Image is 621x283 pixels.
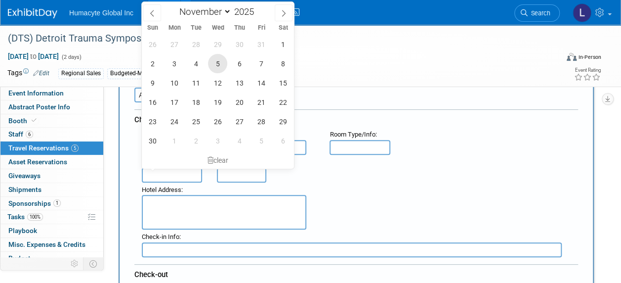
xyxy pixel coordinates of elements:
[0,100,103,114] a: Abstract Poster Info
[251,35,271,54] span: October 31, 2025
[134,115,164,124] span: Check-in
[251,93,271,112] span: November 21, 2025
[26,131,33,138] span: 6
[207,25,229,31] span: Wed
[573,3,591,22] img: Linda Hamilton
[229,25,250,31] span: Thu
[208,73,227,93] span: November 12, 2025
[8,158,67,166] span: Asset Reservations
[8,240,85,248] span: Misc. Expenses & Credits
[230,93,249,112] span: November 20, 2025
[29,52,38,60] span: to
[0,252,103,265] a: Budget
[186,73,206,93] span: November 11, 2025
[0,224,103,237] a: Playbook
[251,131,271,150] span: December 5, 2025
[251,54,271,73] span: November 7, 2025
[273,35,292,54] span: November 1, 2025
[142,233,179,240] span: Check-in Info
[7,213,43,221] span: Tasks
[208,35,227,54] span: October 29, 2025
[273,73,292,93] span: November 15, 2025
[58,68,104,79] div: Regional Sales
[142,25,164,31] span: Sun
[164,25,185,31] span: Mon
[186,35,206,54] span: October 28, 2025
[165,73,184,93] span: November 10, 2025
[71,144,79,152] span: 5
[0,238,103,251] a: Misc. Expenses & Credits
[8,103,70,111] span: Abstract Poster Info
[0,114,103,128] a: Booth
[231,6,261,17] input: Year
[574,68,601,73] div: Event Rating
[165,54,184,73] span: November 3, 2025
[142,186,183,193] small: :
[230,131,249,150] span: December 4, 2025
[186,93,206,112] span: November 18, 2025
[143,73,162,93] span: November 9, 2025
[250,25,272,31] span: Fri
[0,155,103,169] a: Asset Reservations
[272,25,294,31] span: Sat
[514,4,560,22] a: Search
[165,131,184,150] span: December 1, 2025
[143,35,162,54] span: October 26, 2025
[330,131,376,138] small: :
[8,144,79,152] span: Travel Reservations
[567,53,577,61] img: Format-Inperson.png
[7,68,49,79] td: Tags
[143,54,162,73] span: November 2, 2025
[8,89,64,97] span: Event Information
[273,54,292,73] span: November 8, 2025
[142,233,181,240] small: :
[230,73,249,93] span: November 13, 2025
[273,93,292,112] span: November 22, 2025
[53,199,61,207] span: 1
[528,9,550,17] span: Search
[208,93,227,112] span: November 19, 2025
[185,25,207,31] span: Tue
[66,257,83,270] td: Personalize Event Tab Strip
[27,213,43,221] span: 100%
[33,70,49,77] a: Edit
[8,254,31,262] span: Budget
[8,172,41,180] span: Giveaways
[186,54,206,73] span: November 4, 2025
[165,112,184,131] span: November 24, 2025
[7,52,59,61] span: [DATE] [DATE]
[0,141,103,155] a: Travel Reservations5
[165,93,184,112] span: November 17, 2025
[143,112,162,131] span: November 23, 2025
[230,35,249,54] span: October 30, 2025
[273,112,292,131] span: November 29, 2025
[515,51,601,66] div: Event Format
[107,68,156,79] div: Budgeted-Mrktg
[186,112,206,131] span: November 25, 2025
[8,130,33,138] span: Staff
[251,73,271,93] span: November 14, 2025
[208,131,227,150] span: December 3, 2025
[165,35,184,54] span: October 27, 2025
[230,54,249,73] span: November 6, 2025
[273,131,292,150] span: December 6, 2025
[0,210,103,224] a: Tasks100%
[0,197,103,210] a: Sponsorships1
[61,54,82,60] span: (2 days)
[0,87,103,100] a: Event Information
[230,112,249,131] span: November 27, 2025
[174,5,231,18] select: Month
[143,131,162,150] span: November 30, 2025
[143,93,162,112] span: November 16, 2025
[69,9,133,17] span: Humacyte Global Inc
[8,8,57,18] img: ExhibitDay
[0,169,103,183] a: Giveaways
[0,183,103,196] a: Shipments
[186,131,206,150] span: December 2, 2025
[32,118,37,123] i: Booth reservation complete
[5,4,429,14] body: Rich Text Area. Press ALT-0 for help.
[83,257,104,270] td: Toggle Event Tabs
[4,30,550,47] div: (DTS) Detroit Trauma Symposium
[142,152,294,169] div: clear
[578,53,601,61] div: In-Person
